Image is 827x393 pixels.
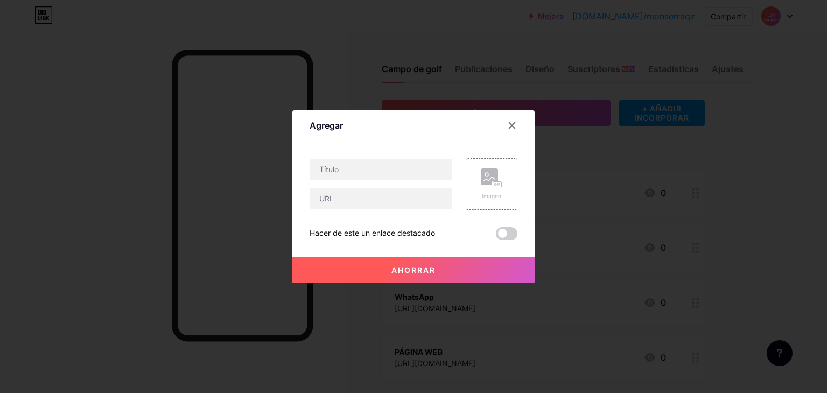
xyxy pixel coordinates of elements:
font: Imagen [482,193,501,199]
font: Agregar [310,120,343,131]
button: Ahorrar [292,257,535,283]
font: Hacer de este un enlace destacado [310,228,435,237]
input: Título [310,159,452,180]
input: URL [310,188,452,209]
font: Ahorrar [391,265,436,275]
